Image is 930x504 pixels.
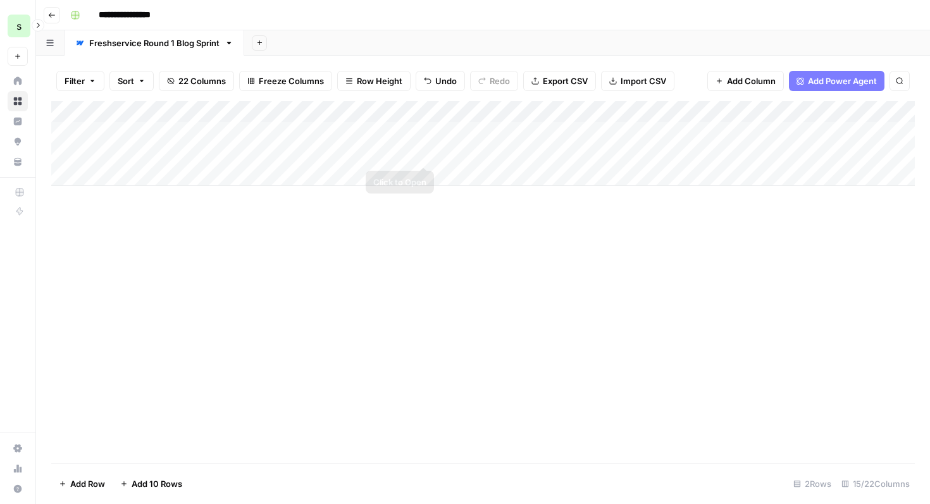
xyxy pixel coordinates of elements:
[65,75,85,87] span: Filter
[8,10,28,42] button: Workspace: saasgenie
[70,477,105,490] span: Add Row
[789,71,884,91] button: Add Power Agent
[16,18,22,34] span: s
[8,458,28,479] a: Usage
[113,474,190,494] button: Add 10 Rows
[159,71,234,91] button: 22 Columns
[132,477,182,490] span: Add 10 Rows
[523,71,596,91] button: Export CSV
[8,91,28,111] a: Browse
[836,474,915,494] div: 15/22 Columns
[357,75,402,87] span: Row Height
[707,71,784,91] button: Add Column
[109,71,154,91] button: Sort
[727,75,776,87] span: Add Column
[51,474,113,494] button: Add Row
[337,71,411,91] button: Row Height
[373,176,426,188] div: Click to Open
[470,71,518,91] button: Redo
[8,132,28,152] a: Opportunities
[259,75,324,87] span: Freeze Columns
[621,75,666,87] span: Import CSV
[118,75,134,87] span: Sort
[416,71,465,91] button: Undo
[788,474,836,494] div: 2 Rows
[239,71,332,91] button: Freeze Columns
[543,75,588,87] span: Export CSV
[65,30,244,56] a: Freshservice Round 1 Blog Sprint
[89,37,220,49] div: Freshservice Round 1 Blog Sprint
[8,479,28,499] button: Help + Support
[8,71,28,91] a: Home
[8,111,28,132] a: Insights
[56,71,104,91] button: Filter
[435,75,457,87] span: Undo
[178,75,226,87] span: 22 Columns
[8,438,28,458] a: Settings
[601,71,674,91] button: Import CSV
[490,75,510,87] span: Redo
[8,152,28,172] a: Your Data
[808,75,877,87] span: Add Power Agent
